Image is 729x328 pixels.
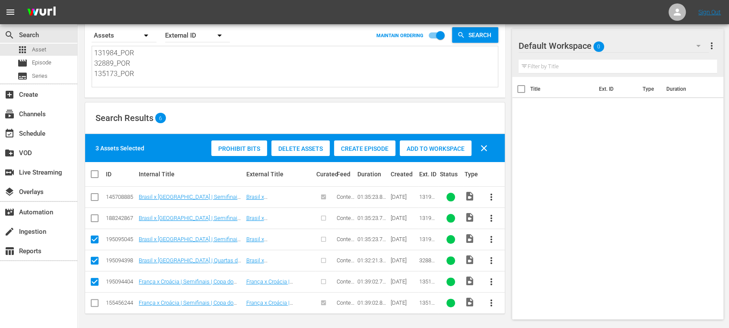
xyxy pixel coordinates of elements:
div: [DATE] [390,257,417,264]
span: 0 [593,38,604,56]
div: 3 Assets Selected [96,144,144,153]
div: 01:35:23.797 [357,236,388,242]
span: more_vert [486,192,497,202]
div: 195094404 [106,278,136,285]
a: Brasil x [GEOGRAPHIC_DATA] | Quartas de final | Copa do Mundo FIFA de 1970, no [GEOGRAPHIC_DATA] ... [246,257,308,296]
span: Search [4,30,15,40]
button: Prohibit Bits [211,140,267,156]
span: more_vert [486,234,497,245]
div: Status [440,171,462,178]
button: more_vert [481,229,502,250]
span: Delete Assets [271,145,330,152]
a: Sign Out [698,9,721,16]
a: Brasil x [GEOGRAPHIC_DATA] | Semifinais | Copa do Mundo da FIFA [GEOGRAPHIC_DATA] 1970 | Jogo com... [246,236,312,275]
button: Search [452,27,498,43]
button: Delete Assets [271,140,330,156]
div: Duration [357,171,388,178]
div: ID [106,171,136,178]
div: 01:35:23.800 [357,194,388,200]
p: MAINTAIN ORDERING [376,33,423,38]
a: França x Croácia | Semifinais | Copa do Mundo FIFA de 1998, na [GEOGRAPHIC_DATA] | Jogo Completo [246,278,304,311]
div: 188242867 [106,215,136,221]
span: more_vert [486,255,497,266]
span: Series [17,71,28,81]
div: 145708885 [106,194,136,200]
div: Created [390,171,417,178]
span: 32889_POR [419,257,437,270]
div: Default Workspace [519,34,709,58]
span: Channels [4,109,15,119]
a: Brasil x [GEOGRAPHIC_DATA] | Semifinais | Copa do Mundo FIFA de 1970, no [GEOGRAPHIC_DATA] | Jogo... [139,194,243,213]
span: Create [4,89,15,100]
div: 01:39:02.770 [357,278,388,285]
span: Video [465,191,475,201]
th: Type [637,77,661,101]
span: Video [465,255,475,265]
div: 195095045 [106,236,136,242]
span: Content [337,236,354,249]
a: França x Croácia | Semifinais | Copa do Mundo FIFA de 1998, na [GEOGRAPHIC_DATA] | Jogo Completo [139,299,237,319]
button: more_vert [481,293,502,313]
button: more_vert [481,187,502,207]
div: External ID [165,23,230,48]
div: [DATE] [390,215,417,221]
span: Video [465,212,475,223]
span: Search [465,27,498,43]
a: França x Croácia | Semifinais | Copa do Mundo FIFA de 1998, na [GEOGRAPHIC_DATA] | Jogo Completo [139,278,237,298]
button: Add to Workspace [400,140,471,156]
div: 01:32:21.354 [357,257,388,264]
span: Video [465,276,475,286]
div: 01:35:23.760 [357,215,388,221]
span: more_vert [486,277,497,287]
span: 135173_POR [419,299,436,312]
span: Add to Workspace [400,145,471,152]
span: menu [5,7,16,17]
span: Asset [32,45,46,54]
span: Live Streaming [4,167,15,178]
button: more_vert [481,208,502,229]
div: [DATE] [390,194,417,200]
span: 135173_POR [419,278,436,291]
span: Content [337,299,354,312]
span: Content [337,194,354,207]
span: Ingestion [4,226,15,237]
div: [DATE] [390,278,417,285]
th: Duration [661,77,713,101]
span: more_vert [486,298,497,308]
span: Automation [4,207,15,217]
a: Brasil x [GEOGRAPHIC_DATA] | Semifinais | Copa do Mundo da FIFA [GEOGRAPHIC_DATA] 1970 | Jogo com... [139,215,243,241]
a: Brasil x [GEOGRAPHIC_DATA] | Semifinais | Copa do Mundo FIFA de 1970, no [GEOGRAPHIC_DATA] | Jogo... [246,194,304,232]
span: Content [337,257,354,270]
span: Create Episode [334,145,395,152]
span: Video [465,297,475,307]
a: Brasil x [GEOGRAPHIC_DATA] | Semifinais | Copa do Mundo da FIFA [GEOGRAPHIC_DATA] 1970 | Jogo com... [139,236,243,262]
span: VOD [4,148,15,158]
span: 131984_POR [419,236,436,249]
textarea: 131984_POR 32889_POR 135173_POR [94,48,498,87]
div: Type [465,171,478,178]
div: Feed [337,171,355,178]
span: Schedule [4,128,15,139]
div: 01:39:02.800 [357,299,388,306]
div: Assets [92,23,156,48]
span: Reports [4,246,15,256]
button: more_vert [481,271,502,292]
div: External Title [246,171,313,178]
span: more_vert [707,41,717,51]
span: Episode [32,58,51,67]
span: Search Results [96,113,153,123]
div: Curated [316,171,334,178]
th: Ext. ID [594,77,637,101]
span: Video [465,233,475,244]
button: Create Episode [334,140,395,156]
span: clear [479,143,489,153]
span: Prohibit Bits [211,145,267,152]
span: Overlays [4,187,15,197]
div: 155456244 [106,299,136,306]
span: 131984_POR [419,194,436,207]
span: Content [337,215,354,228]
div: 195094398 [106,257,136,264]
div: [DATE] [390,236,417,242]
button: more_vert [481,250,502,271]
button: clear [474,138,494,159]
